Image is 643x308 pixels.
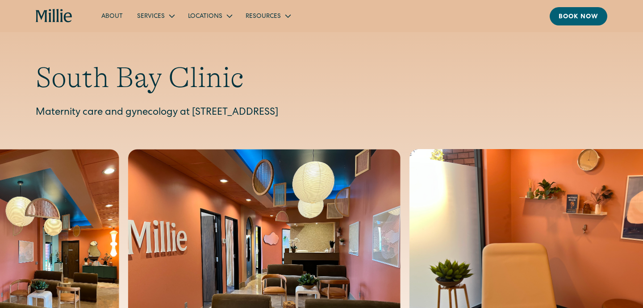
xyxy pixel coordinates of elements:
div: Services [137,12,165,21]
p: Maternity care and gynecology at [STREET_ADDRESS] [36,106,607,121]
a: Book now [550,7,607,25]
div: Resources [238,8,297,23]
a: home [36,9,73,23]
h1: South Bay Clinic [36,61,607,95]
div: Book now [559,12,598,22]
div: Locations [188,12,222,21]
div: Resources [246,12,281,21]
div: Locations [181,8,238,23]
div: Services [130,8,181,23]
a: About [94,8,130,23]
